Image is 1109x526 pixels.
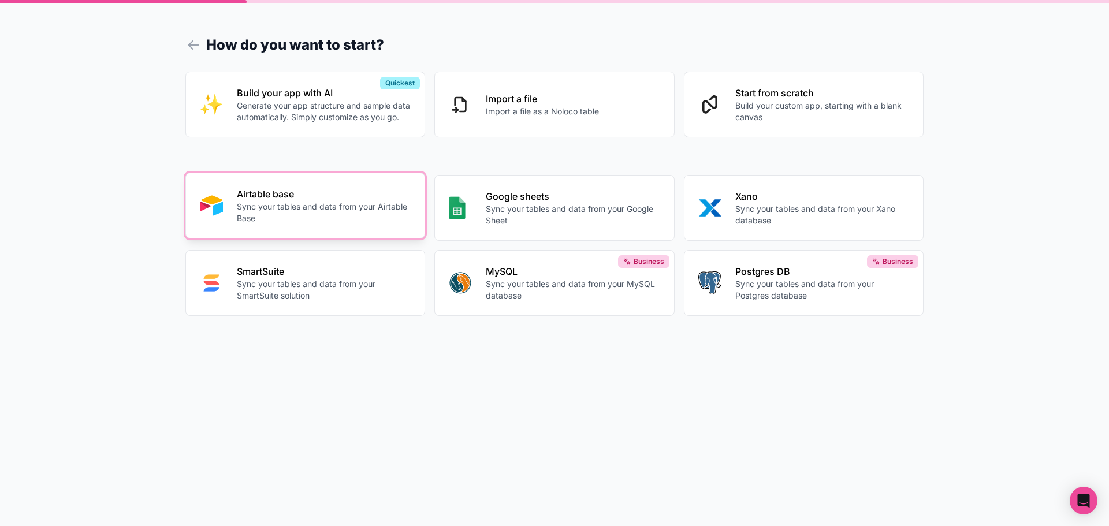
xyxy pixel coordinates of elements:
[735,203,910,226] p: Sync your tables and data from your Xano database
[185,35,924,55] h1: How do you want to start?
[684,72,924,137] button: Start from scratchBuild your custom app, starting with a blank canvas
[237,201,411,224] p: Sync your tables and data from your Airtable Base
[486,278,660,301] p: Sync your tables and data from your MySQL database
[434,72,675,137] button: Import a fileImport a file as a Noloco table
[237,187,411,201] p: Airtable base
[380,77,420,89] div: Quickest
[486,189,660,203] p: Google sheets
[486,106,599,117] p: Import a file as a Noloco table
[486,264,660,278] p: MySQL
[486,203,660,226] p: Sync your tables and data from your Google Sheet
[883,257,913,266] span: Business
[634,257,664,266] span: Business
[434,250,675,316] button: MYSQLMySQLSync your tables and data from your MySQL databaseBusiness
[449,271,472,294] img: MYSQL
[684,250,924,316] button: POSTGRESPostgres DBSync your tables and data from your Postgres databaseBusiness
[698,271,721,294] img: POSTGRES
[200,194,223,217] img: AIRTABLE
[735,86,910,100] p: Start from scratch
[185,72,426,137] button: INTERNAL_WITH_AIBuild your app with AIGenerate your app structure and sample data automatically. ...
[237,100,411,123] p: Generate your app structure and sample data automatically. Simply customize as you go.
[237,86,411,100] p: Build your app with AI
[200,271,223,294] img: SMART_SUITE
[735,264,910,278] p: Postgres DB
[434,175,675,241] button: GOOGLE_SHEETSGoogle sheetsSync your tables and data from your Google Sheet
[735,100,910,123] p: Build your custom app, starting with a blank canvas
[698,196,721,219] img: XANO
[735,189,910,203] p: Xano
[185,250,426,316] button: SMART_SUITESmartSuiteSync your tables and data from your SmartSuite solution
[486,92,599,106] p: Import a file
[185,173,426,238] button: AIRTABLEAirtable baseSync your tables and data from your Airtable Base
[237,264,411,278] p: SmartSuite
[1070,487,1097,514] div: Open Intercom Messenger
[735,278,910,301] p: Sync your tables and data from your Postgres database
[449,196,466,219] img: GOOGLE_SHEETS
[237,278,411,301] p: Sync your tables and data from your SmartSuite solution
[684,175,924,241] button: XANOXanoSync your tables and data from your Xano database
[200,93,223,116] img: INTERNAL_WITH_AI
